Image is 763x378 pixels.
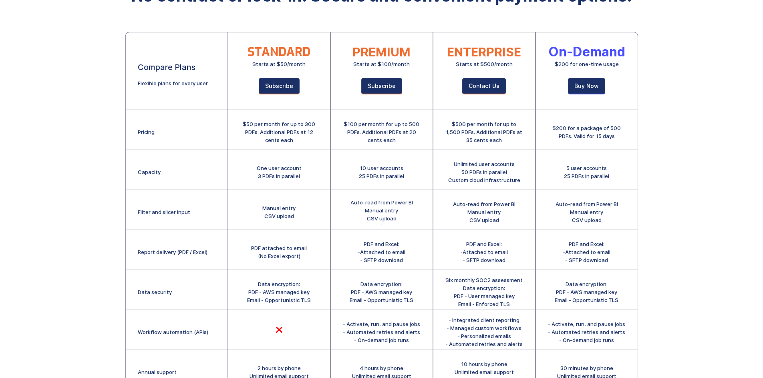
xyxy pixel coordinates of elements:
[548,124,626,140] div: $200 for a package of 500 PDFs. Valid for 15 days
[138,248,207,256] div: Report delivery (PDF / Excel)
[361,78,402,94] a: Subscribe
[564,164,609,180] div: 5 user accounts 25 PDFs in parallel
[138,128,155,136] div: Pricing
[257,164,302,180] div: One user account 3 PDFs in parallel
[556,200,618,224] div: Auto-read from Power BI Manual entry CSV upload
[445,120,523,144] div: $500 per month for up to 1,500 PDFs. Additional PDFs at 35 cents each
[445,316,523,348] div: - Integrated client reporting - Managed custom workflows - Personalized emails - Automated retrie...
[555,60,619,68] div: $200 for one-time usage
[353,60,410,68] div: Starts at $100/month
[555,280,618,304] div: Data encryption: PDF - AWS managed key Email - Opportunistic TLS
[138,168,161,176] div: Capacity
[445,276,523,308] div: Six monthly SOC2 assessment Data encryption: PDF - User managed key Email - Enforced TLS
[350,198,413,222] div: Auto-read from Power BI Manual entry CSV upload
[563,240,610,264] div: PDF and Excel: -Attached to email - SFTP download
[352,48,411,56] div: PREMIUM
[448,160,520,184] div: Unlimited user accounts 50 PDFs in parallel Custom cloud infrastructure
[460,240,508,264] div: PDF and Excel: -Attached to email - SFTP download
[462,78,506,94] a: Contact Us
[350,280,413,304] div: Data encryption: PDF - AWS managed key Email - Opportunistic TLS
[456,60,513,68] div: Starts at $500/month
[138,328,208,336] div: Workflow automation (APIs)
[138,288,172,296] div: Data security
[262,204,296,220] div: Manual entry CSV upload
[343,320,420,344] div: - Activate, run, and pause jobs - Automated retries and alerts - On-demand job runs
[248,48,310,56] div: STANDARD
[548,48,625,56] div: On-Demand
[259,78,300,94] a: Subscribe
[275,326,283,334] div: 
[138,63,195,71] div: Compare Plans
[251,244,307,260] div: PDF attached to email (No Excel export)
[568,78,605,94] a: Buy Now
[447,48,521,56] div: ENTERPRISE
[548,320,625,344] div: - Activate, run, and pause jobs - Automated retries and alerts - On-demand job runs
[453,200,515,224] div: Auto-read from Power BI Manual entry CSV upload
[359,164,404,180] div: 10 user accounts 25 PDFs in parallel
[247,280,311,304] div: Data encryption: PDF - AWS managed key Email - Opportunistic TLS
[252,60,306,68] div: Starts at $50/month
[138,208,190,216] div: Filter and slicer input
[343,120,421,144] div: $100 per month for up to 500 PDFs. Additional PDFs at 20 cents each
[240,120,318,144] div: $50 per month for up to 300 PDFs. Additional PDFs at 12 cents each
[358,240,405,264] div: PDF and Excel: -Attached to email - SFTP download
[138,79,208,87] div: Flexible plans for every user
[138,368,177,376] div: Annual support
